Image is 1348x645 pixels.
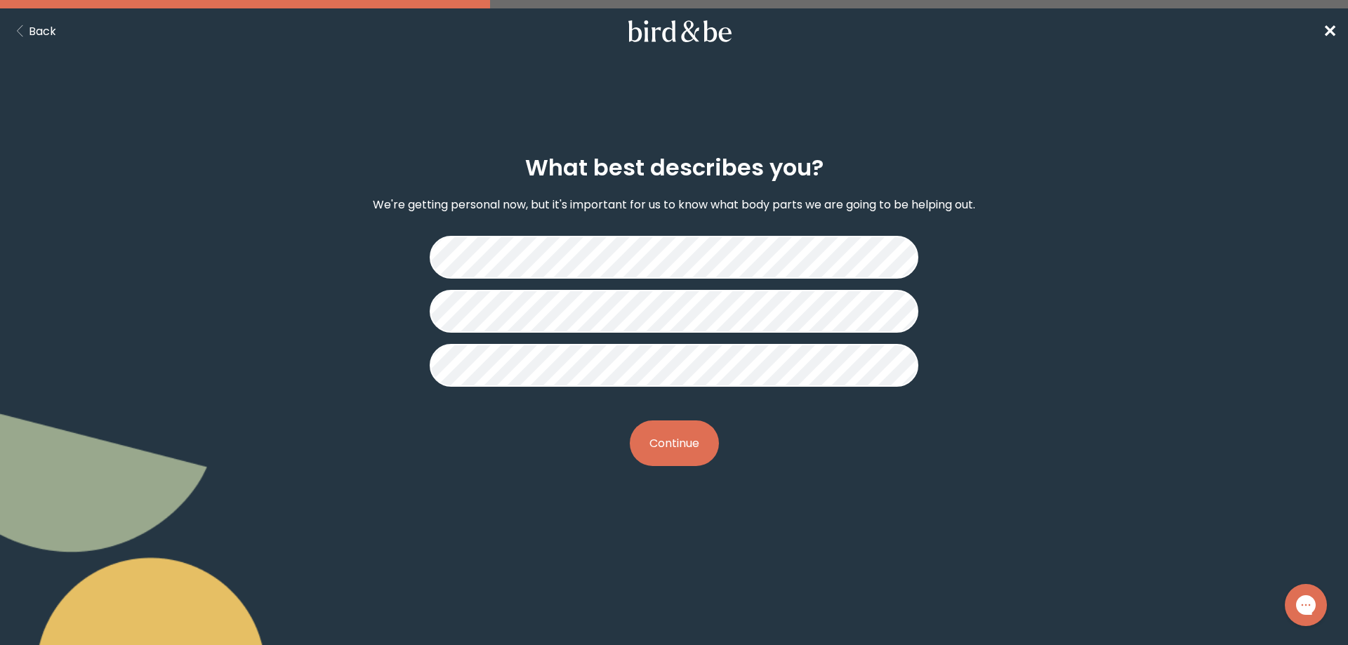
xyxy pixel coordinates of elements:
[630,420,719,466] button: Continue
[525,151,824,185] h2: What best describes you?
[1278,579,1334,631] iframe: Gorgias live chat messenger
[1323,20,1337,43] span: ✕
[11,22,56,40] button: Back Button
[373,196,975,213] p: We're getting personal now, but it's important for us to know what body parts we are going to be ...
[1323,19,1337,44] a: ✕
